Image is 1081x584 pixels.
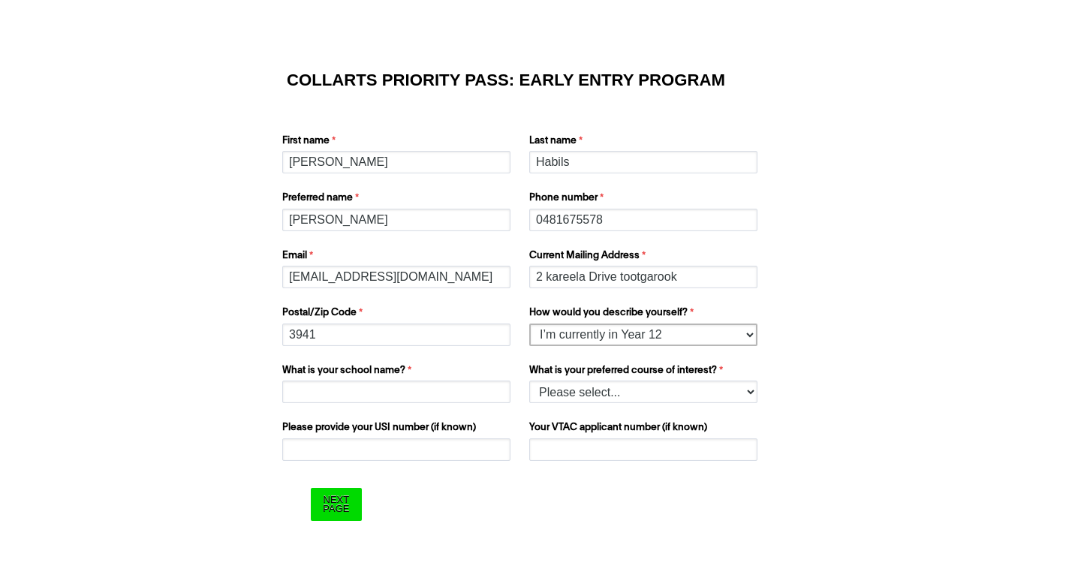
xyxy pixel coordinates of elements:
select: How would you describe yourself? [529,324,757,346]
input: Please provide your USI number (if known) [282,438,510,461]
label: Postal/Zip Code [282,306,514,324]
label: Phone number [529,191,761,209]
label: First name [282,134,514,152]
label: Current Mailing Address [529,248,761,266]
input: Next Page [311,488,361,520]
label: Please provide your USI number (if known) [282,420,514,438]
input: Email [282,266,510,288]
label: Last name [529,134,761,152]
h1: COLLARTS PRIORITY PASS: EARLY ENTRY PROGRAM [287,73,794,88]
input: What is your school name? [282,381,510,403]
input: Last name [529,151,757,173]
input: Your VTAC applicant number (if known) [529,438,757,461]
label: How would you describe yourself? [529,306,761,324]
label: Preferred name [282,191,514,209]
input: Preferred name [282,209,510,231]
input: First name [282,151,510,173]
select: What is your preferred course of interest? [529,381,757,403]
input: Current Mailing Address [529,266,757,288]
input: Postal/Zip Code [282,324,510,346]
input: Phone number [529,209,757,231]
label: Your VTAC applicant number (if known) [529,420,761,438]
label: Email [282,248,514,266]
label: What is your school name? [282,363,514,381]
label: What is your preferred course of interest? [529,363,761,381]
